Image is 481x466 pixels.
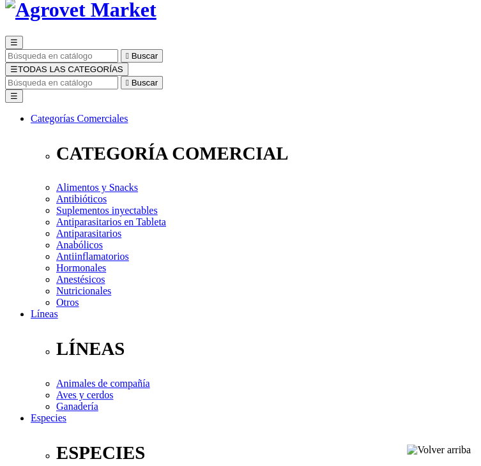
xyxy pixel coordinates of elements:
a: Antiparasitarios en Tableta [56,216,166,227]
a: Antiparasitarios [56,228,121,239]
a: Líneas [31,308,58,319]
a: Anabólicos [56,239,103,250]
img: Volver arriba [407,444,471,456]
a: Hormonales [56,262,106,273]
a: Otros [56,297,79,308]
p: ESPECIES [56,442,476,463]
a: Alimentos y Snacks [56,182,138,193]
p: LÍNEAS [56,338,476,359]
a: Anestésicos [56,274,105,285]
a: Antibióticos [56,193,107,204]
a: Antiinflamatorios [56,251,129,262]
p: CATEGORÍA COMERCIAL [56,143,476,164]
a: Nutricionales [56,285,111,296]
iframe: Brevo live chat [6,327,220,460]
a: Suplementos inyectables [56,205,158,216]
